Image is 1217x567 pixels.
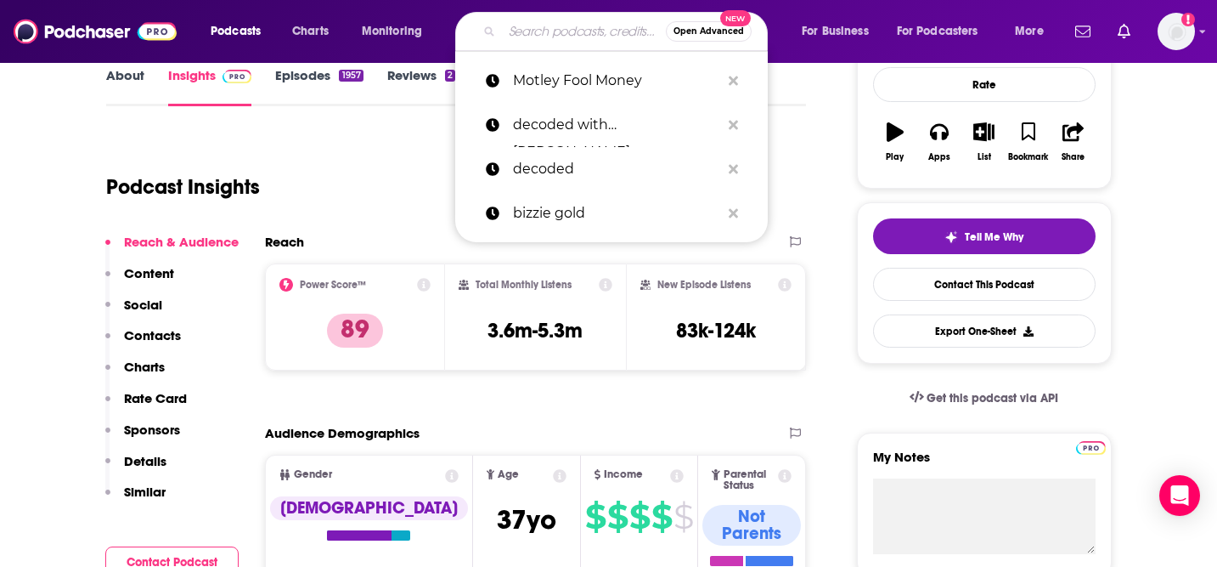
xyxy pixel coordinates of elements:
[455,147,768,191] a: decoded
[802,20,869,43] span: For Business
[471,12,784,51] div: Search podcasts, credits, & more...
[1076,441,1106,455] img: Podchaser Pro
[105,484,166,515] button: Similar
[673,503,693,530] span: $
[513,59,720,103] p: Motley Fool Money
[873,449,1096,479] label: My Notes
[651,503,672,530] span: $
[1181,13,1195,26] svg: Add a profile image
[124,234,239,250] p: Reach & Audience
[105,297,162,328] button: Social
[886,152,904,162] div: Play
[873,111,917,173] button: Play
[105,359,165,390] button: Charts
[961,111,1006,173] button: List
[124,359,165,375] p: Charts
[124,422,180,438] p: Sponsors
[105,422,180,453] button: Sponsors
[105,265,174,297] button: Content
[476,279,572,291] h2: Total Monthly Listens
[917,111,961,173] button: Apps
[211,20,261,43] span: Podcasts
[1158,13,1195,50] img: User Profile
[1051,111,1095,173] button: Share
[487,318,583,343] h3: 3.6m-5.3m
[673,27,744,36] span: Open Advanced
[105,390,187,422] button: Rate Card
[350,18,444,45] button: open menu
[265,234,304,250] h2: Reach
[720,10,751,26] span: New
[106,174,260,200] h1: Podcast Insights
[1111,17,1137,46] a: Show notifications dropdown
[724,469,775,491] span: Parental Status
[199,18,283,45] button: open menu
[965,230,1023,244] span: Tell Me Why
[604,469,643,480] span: Income
[1068,17,1097,46] a: Show notifications dropdown
[498,469,519,480] span: Age
[873,67,1096,102] div: Rate
[300,279,366,291] h2: Power Score™
[445,70,455,82] div: 2
[1076,439,1106,455] a: Pro website
[607,503,628,530] span: $
[629,503,650,530] span: $
[978,152,991,162] div: List
[275,67,363,106] a: Episodes1957
[927,391,1058,405] span: Get this podcast via API
[1158,13,1195,50] span: Logged in as megcassidy
[281,18,339,45] a: Charts
[14,15,177,48] img: Podchaser - Follow, Share and Rate Podcasts
[105,327,181,359] button: Contacts
[362,20,422,43] span: Monitoring
[1159,475,1200,516] div: Open Intercom Messenger
[387,67,455,106] a: Reviews2
[873,218,1096,254] button: tell me why sparkleTell Me Why
[292,20,329,43] span: Charts
[455,191,768,235] a: bizzie gold
[124,297,162,313] p: Social
[513,147,720,191] p: decoded
[339,70,363,82] div: 1957
[873,315,1096,348] button: Export One-Sheet
[513,191,720,235] p: bizzie gold
[513,103,720,147] p: decoded with bizzie gold
[873,268,1096,301] a: Contact This Podcast
[897,20,978,43] span: For Podcasters
[657,279,751,291] h2: New Episode Listens
[1158,13,1195,50] button: Show profile menu
[124,484,166,500] p: Similar
[886,18,1003,45] button: open menu
[666,21,752,42] button: Open AdvancedNew
[497,503,556,536] span: 37 yo
[105,234,239,265] button: Reach & Audience
[1003,18,1065,45] button: open menu
[1062,152,1085,162] div: Share
[124,390,187,406] p: Rate Card
[944,230,958,244] img: tell me why sparkle
[1008,152,1048,162] div: Bookmark
[294,469,332,480] span: Gender
[896,377,1073,419] a: Get this podcast via API
[124,327,181,343] p: Contacts
[124,265,174,281] p: Content
[1015,20,1044,43] span: More
[455,59,768,103] a: Motley Fool Money
[168,67,252,106] a: InsightsPodchaser Pro
[502,18,666,45] input: Search podcasts, credits, & more...
[1006,111,1051,173] button: Bookmark
[702,505,801,546] div: Not Parents
[124,453,166,469] p: Details
[106,67,144,106] a: About
[928,152,950,162] div: Apps
[327,314,383,348] p: 89
[455,103,768,147] a: decoded with [PERSON_NAME]
[265,425,420,441] h2: Audience Demographics
[223,70,252,83] img: Podchaser Pro
[270,496,468,520] div: [DEMOGRAPHIC_DATA]
[676,318,756,343] h3: 83k-124k
[585,503,606,530] span: $
[790,18,890,45] button: open menu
